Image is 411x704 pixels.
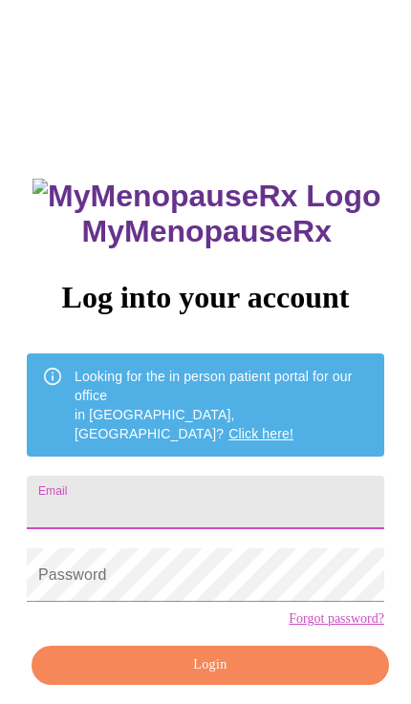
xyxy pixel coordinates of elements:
h3: MyMenopauseRx [30,179,385,249]
button: Login [32,646,389,685]
img: MyMenopauseRx Logo [32,179,380,214]
span: Login [54,653,367,677]
a: Click here! [228,426,293,441]
h3: Log into your account [27,280,384,315]
a: Forgot password? [289,611,384,627]
div: Looking for the in person patient portal for our office in [GEOGRAPHIC_DATA], [GEOGRAPHIC_DATA]? [75,359,369,451]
